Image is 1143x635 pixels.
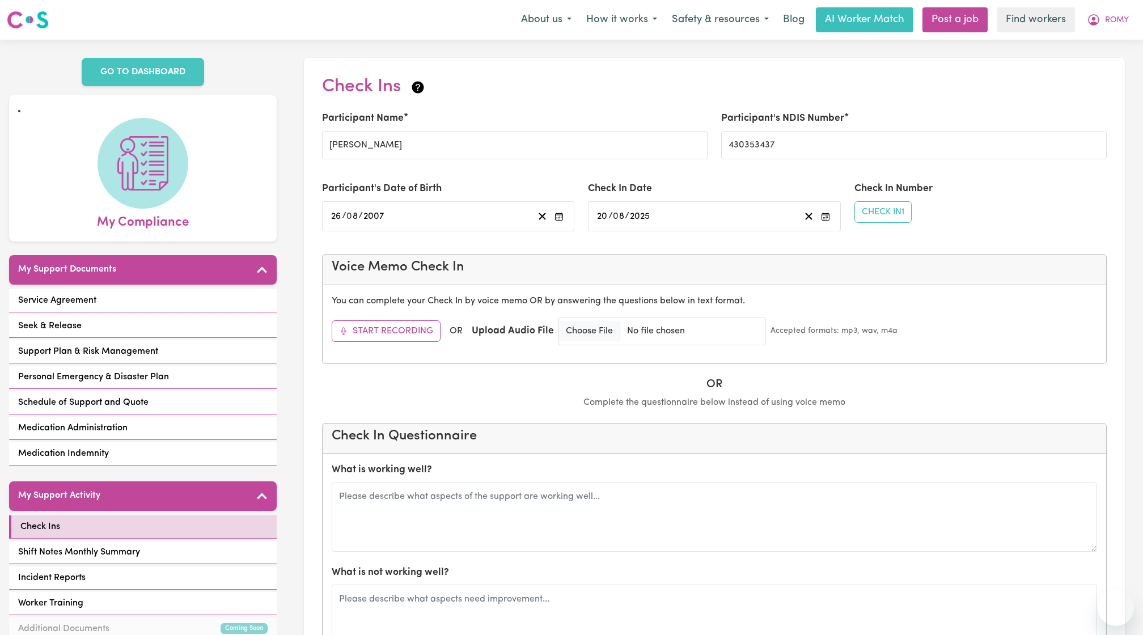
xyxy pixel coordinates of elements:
h5: OR [322,378,1107,391]
button: About us [514,8,579,32]
h4: Voice Memo Check In [332,259,1097,276]
p: Complete the questionnaire below instead of using voice memo [322,396,1107,409]
a: Worker Training [9,592,277,615]
span: 0 [346,212,352,221]
span: Personal Emergency & Disaster Plan [18,370,169,384]
input: ---- [363,209,385,224]
h2: Check Ins [322,76,426,98]
span: / [625,211,629,222]
span: Shift Notes Monthly Summary [18,545,140,559]
small: Coming Soon [221,623,268,634]
label: Participant Name [322,111,404,126]
img: Careseekers logo [7,10,49,30]
button: Check In1 [854,201,912,223]
a: Careseekers logo [7,7,49,33]
input: -- [614,209,625,224]
span: Check Ins [20,520,60,534]
button: My Support Activity [9,481,277,511]
a: My Compliance [18,118,268,232]
a: Shift Notes Monthly Summary [9,541,277,564]
span: Service Agreement [18,294,96,307]
a: Incident Reports [9,566,277,590]
span: Medication Indemnity [18,447,109,460]
input: -- [347,209,358,224]
label: What is working well? [332,463,432,478]
h4: Check In Questionnaire [332,428,1097,444]
a: Personal Emergency & Disaster Plan [9,366,277,389]
span: / [358,211,363,222]
span: Worker Training [18,596,83,610]
button: My Account [1079,8,1136,32]
span: My Compliance [97,209,189,232]
a: Check Ins [9,515,277,539]
iframe: Button to launch messaging window [1098,590,1134,626]
span: Incident Reports [18,571,86,585]
span: Support Plan & Risk Management [18,345,158,358]
label: Participant's Date of Birth [322,182,442,197]
label: Check In Number [854,182,933,197]
input: -- [596,209,608,224]
span: ROMY [1105,14,1129,27]
a: Medication Indemnity [9,442,277,465]
a: Service Agreement [9,289,277,312]
span: OR [450,324,463,338]
input: -- [331,209,342,224]
span: Medication Administration [18,421,128,435]
a: Post a job [922,7,988,32]
a: Schedule of Support and Quote [9,391,277,414]
label: Participant's NDIS Number [721,111,844,126]
label: Check In Date [588,182,652,197]
h5: My Support Activity [18,490,100,501]
span: Schedule of Support and Quote [18,396,149,409]
button: My Support Documents [9,255,277,285]
button: How it works [579,8,664,32]
input: ---- [629,209,651,224]
button: Start Recording [332,320,441,342]
a: Support Plan & Risk Management [9,340,277,363]
a: AI Worker Match [816,7,913,32]
a: Blog [776,7,811,32]
button: Safety & resources [664,8,776,32]
span: 0 [613,212,619,221]
small: Accepted formats: mp3, wav, m4a [771,325,898,337]
span: / [342,211,346,222]
p: You can complete your Check In by voice memo OR by answering the questions below in text format. [332,294,1097,308]
a: Seek & Release [9,315,277,338]
label: What is not working well? [332,565,449,580]
label: Upload Audio File [472,324,554,338]
span: / [608,211,613,222]
span: Seek & Release [18,319,82,333]
h5: My Support Documents [18,264,116,275]
a: Find workers [997,7,1075,32]
a: Medication Administration [9,417,277,440]
a: GO TO DASHBOARD [82,58,204,86]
